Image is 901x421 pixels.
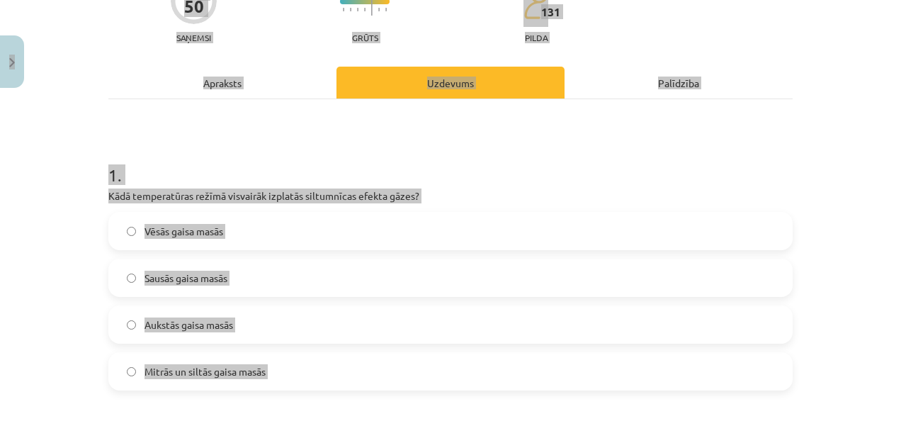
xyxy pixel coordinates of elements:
[108,67,336,99] div: Apraksts
[108,140,793,184] h1: 1 .
[108,189,793,203] p: Kādā temperatūras režīmā visvairāk izplatās siltumnīcas efekta gāzes?
[127,367,136,376] input: Mitrās un siltās gaisa masās
[350,8,351,11] img: icon-short-line-57e1e144782c952c97e751825c79c345078a6d821885a25fce030b3d8c18986b.svg
[378,8,380,11] img: icon-short-line-57e1e144782c952c97e751825c79c345078a6d821885a25fce030b3d8c18986b.svg
[336,67,565,99] div: Uzdevums
[364,8,365,11] img: icon-short-line-57e1e144782c952c97e751825c79c345078a6d821885a25fce030b3d8c18986b.svg
[127,320,136,330] input: Aukstās gaisa masās
[352,33,378,43] p: Grūts
[144,318,233,332] span: Aukstās gaisa masās
[144,364,266,379] span: Mitrās un siltās gaisa masās
[357,8,358,11] img: icon-short-line-57e1e144782c952c97e751825c79c345078a6d821885a25fce030b3d8c18986b.svg
[565,67,793,99] div: Palīdzība
[144,271,227,286] span: Sausās gaisa masās
[525,33,548,43] p: pilda
[171,33,217,43] p: Saņemsi
[541,6,560,18] span: 131
[127,227,136,236] input: Vēsās gaisa masās
[127,274,136,283] input: Sausās gaisa masās
[385,8,387,11] img: icon-short-line-57e1e144782c952c97e751825c79c345078a6d821885a25fce030b3d8c18986b.svg
[9,58,15,67] img: icon-close-lesson-0947bae3869378f0d4975bcd49f059093ad1ed9edebbc8119c70593378902aed.svg
[343,8,344,11] img: icon-short-line-57e1e144782c952c97e751825c79c345078a6d821885a25fce030b3d8c18986b.svg
[144,224,223,239] span: Vēsās gaisa masās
